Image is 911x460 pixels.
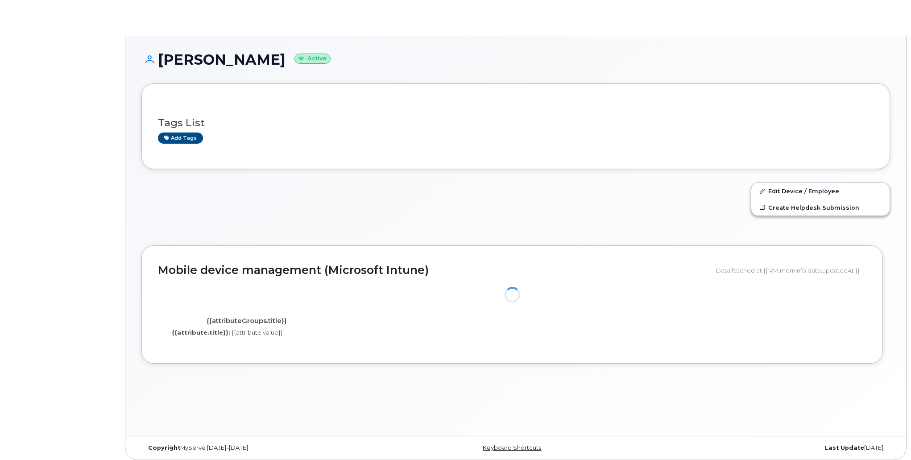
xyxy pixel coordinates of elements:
strong: Copyright [148,444,180,451]
h2: Mobile device management (Microsoft Intune) [158,264,709,277]
div: MyServe [DATE]–[DATE] [141,444,391,452]
span: {{attribute.value}} [232,329,283,336]
strong: Last Update [825,444,864,451]
a: Create Helpdesk Submission [751,199,890,215]
h1: [PERSON_NAME] [141,52,890,67]
label: {{attribute.title}}: [172,328,230,337]
div: Data fetched at {{ VM.mdmInfo.data.updatedAt }} [716,262,866,279]
a: Add tags [158,133,203,144]
h3: Tags List [158,117,874,128]
div: [DATE] [641,444,890,452]
h4: {{attributeGroups.title}} [165,317,328,325]
small: Active [294,54,331,64]
a: Keyboard Shortcuts [483,444,541,451]
a: Edit Device / Employee [751,183,890,199]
